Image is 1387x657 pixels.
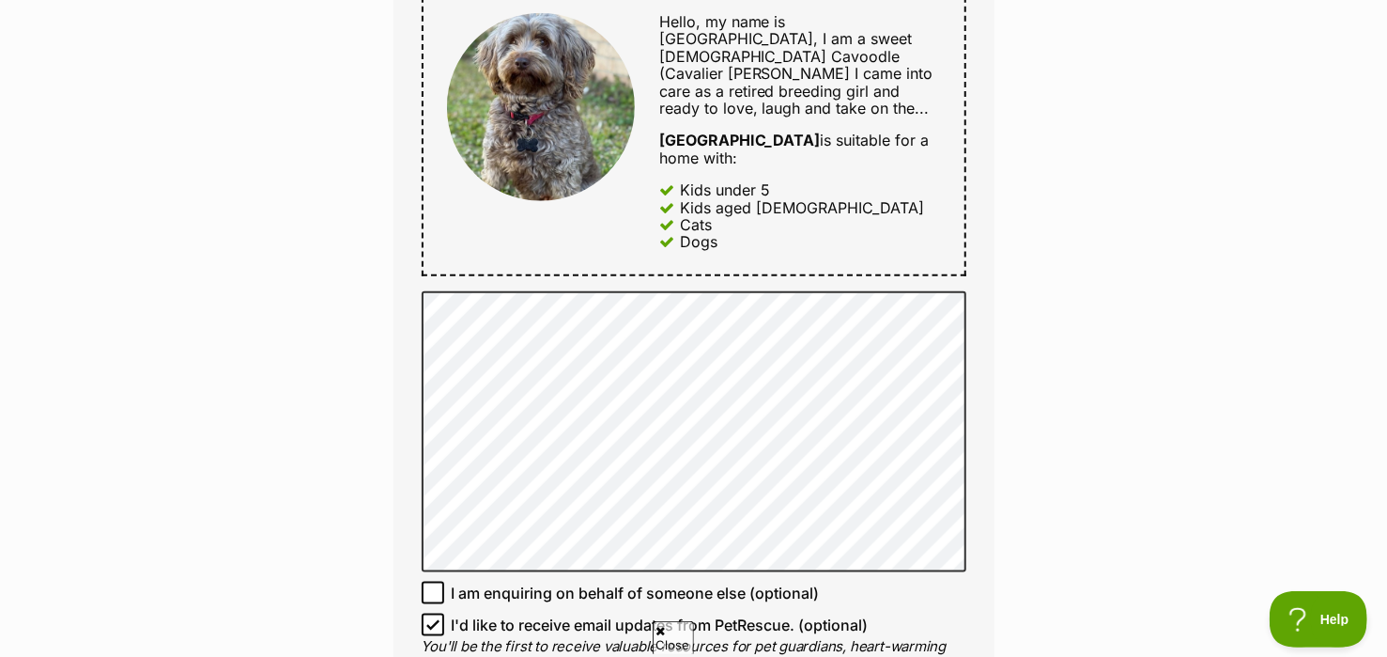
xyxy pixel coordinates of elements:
[452,582,820,604] span: I am enquiring on behalf of someone else (optional)
[680,199,924,216] div: Kids aged [DEMOGRAPHIC_DATA]
[1270,591,1368,648] iframe: Help Scout Beacon - Open
[680,216,712,233] div: Cats
[659,131,821,149] strong: [GEOGRAPHIC_DATA]
[653,621,694,654] span: Close
[680,233,717,250] div: Dogs
[659,12,913,83] span: Hello, my name is [GEOGRAPHIC_DATA], I am a sweet [DEMOGRAPHIC_DATA] Cavoodle (Cavalier [PERSON_N...
[659,64,933,117] span: I came into care as a retired breeding girl and ready to love, laugh and take on the...
[659,132,940,166] div: is suitable for a home with:
[447,13,635,201] img: Brooklyn
[452,614,869,636] span: I'd like to receive email updates from PetRescue. (optional)
[680,181,770,198] div: Kids under 5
